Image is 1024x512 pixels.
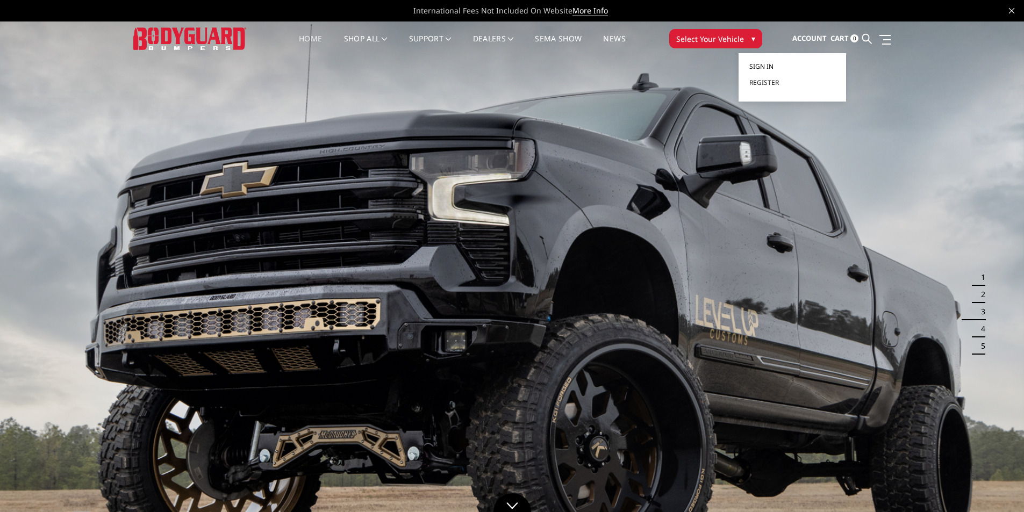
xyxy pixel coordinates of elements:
img: BODYGUARD BUMPERS [133,27,246,49]
button: 1 of 5 [975,269,985,286]
span: ▾ [751,33,755,44]
a: Home [299,35,322,56]
button: 5 of 5 [975,337,985,355]
span: 0 [850,34,858,42]
a: shop all [344,35,388,56]
span: Sign in [749,62,774,71]
button: 2 of 5 [975,286,985,303]
a: Register [749,75,835,91]
span: Account [792,33,827,43]
a: News [603,35,625,56]
a: Support [409,35,452,56]
a: Sign in [749,59,835,75]
iframe: Chat Widget [970,460,1024,512]
a: Account [792,24,827,53]
a: More Info [572,5,608,16]
a: Dealers [473,35,514,56]
span: Select Your Vehicle [676,33,744,45]
span: Cart [830,33,849,43]
a: Cart 0 [830,24,858,53]
button: 4 of 5 [975,320,985,337]
button: 3 of 5 [975,303,985,320]
button: Select Your Vehicle [669,29,762,48]
a: Click to Down [493,493,531,512]
a: SEMA Show [535,35,582,56]
span: Register [749,78,779,87]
